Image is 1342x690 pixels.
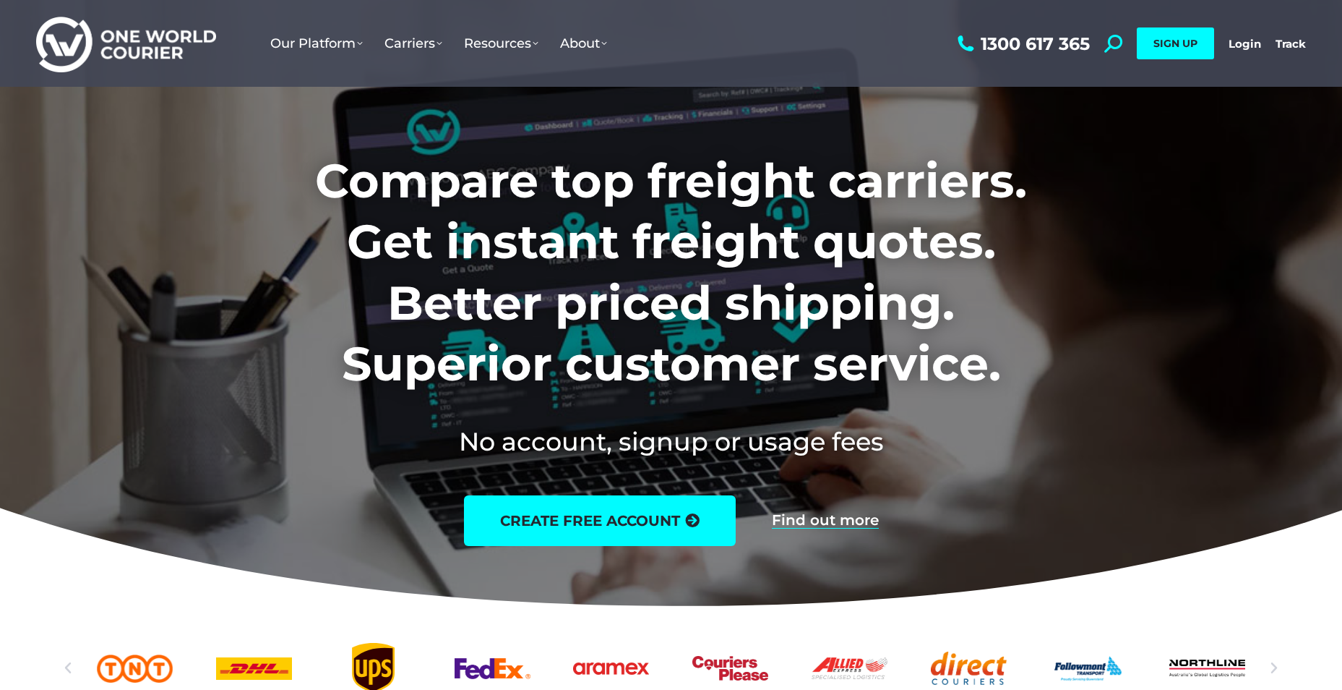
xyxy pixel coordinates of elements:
a: SIGN UP [1137,27,1214,59]
a: Login [1229,37,1261,51]
span: Carriers [384,35,442,51]
a: create free account [464,495,736,546]
a: 1300 617 365 [954,35,1090,53]
a: About [549,21,618,66]
a: Track [1276,37,1306,51]
span: SIGN UP [1153,37,1197,50]
span: About [560,35,607,51]
a: Resources [453,21,549,66]
h2: No account, signup or usage fees [220,424,1122,459]
span: Our Platform [270,35,363,51]
a: Our Platform [259,21,374,66]
img: One World Courier [36,14,216,73]
a: Carriers [374,21,453,66]
a: Find out more [772,513,879,529]
h1: Compare top freight carriers. Get instant freight quotes. Better priced shipping. Superior custom... [220,150,1122,395]
span: Resources [464,35,538,51]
